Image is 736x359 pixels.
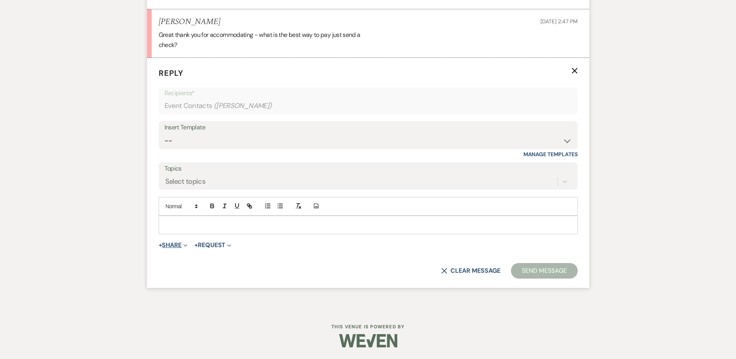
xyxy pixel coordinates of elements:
p: Recipients* [165,88,572,98]
button: Send Message [511,263,577,279]
span: + [194,242,198,248]
span: ( [PERSON_NAME] ) [214,101,272,111]
div: Insert Template [165,122,572,133]
div: Event Contacts [165,98,572,113]
span: + [159,242,162,248]
label: Topics [165,163,572,174]
span: Reply [159,68,184,78]
button: Share [159,242,188,248]
button: Request [194,242,231,248]
div: Select topics [165,176,206,187]
img: Weven Logo [339,327,397,354]
button: Clear message [441,268,500,274]
a: Manage Templates [523,151,578,158]
h5: [PERSON_NAME] [159,17,220,27]
div: Great thank you for accommodating - what is the best way to pay just send a check? [159,30,578,50]
span: [DATE] 2:47 PM [540,18,577,25]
